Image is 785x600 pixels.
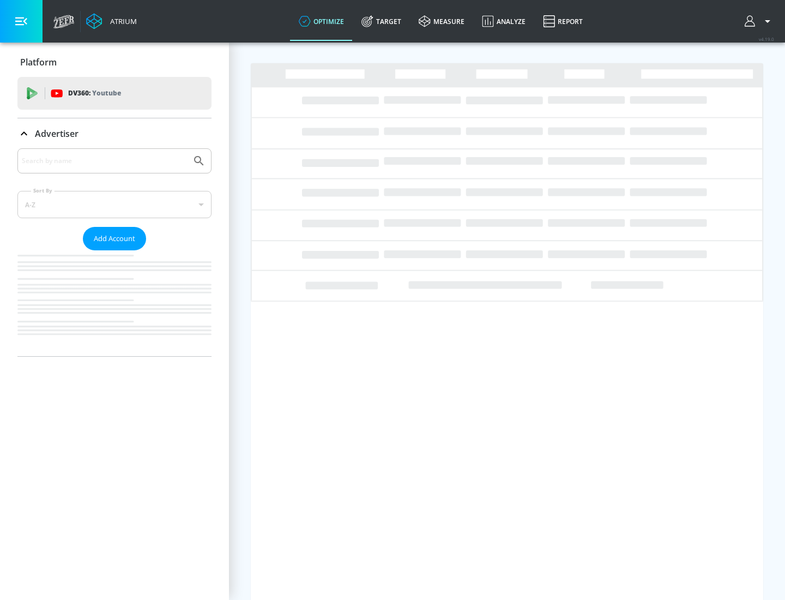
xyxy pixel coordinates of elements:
label: Sort By [31,187,55,194]
button: Add Account [83,227,146,250]
span: Add Account [94,232,135,245]
p: Advertiser [35,128,78,140]
div: A-Z [17,191,212,218]
div: Advertiser [17,148,212,356]
input: Search by name [22,154,187,168]
a: Target [353,2,410,41]
a: measure [410,2,473,41]
p: Youtube [92,87,121,99]
a: Report [534,2,591,41]
div: Platform [17,47,212,77]
a: Atrium [86,13,137,29]
span: v 4.19.0 [759,36,774,42]
div: Advertiser [17,118,212,149]
p: Platform [20,56,57,68]
a: optimize [290,2,353,41]
div: DV360: Youtube [17,77,212,110]
div: Atrium [106,16,137,26]
a: Analyze [473,2,534,41]
nav: list of Advertiser [17,250,212,356]
p: DV360: [68,87,121,99]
